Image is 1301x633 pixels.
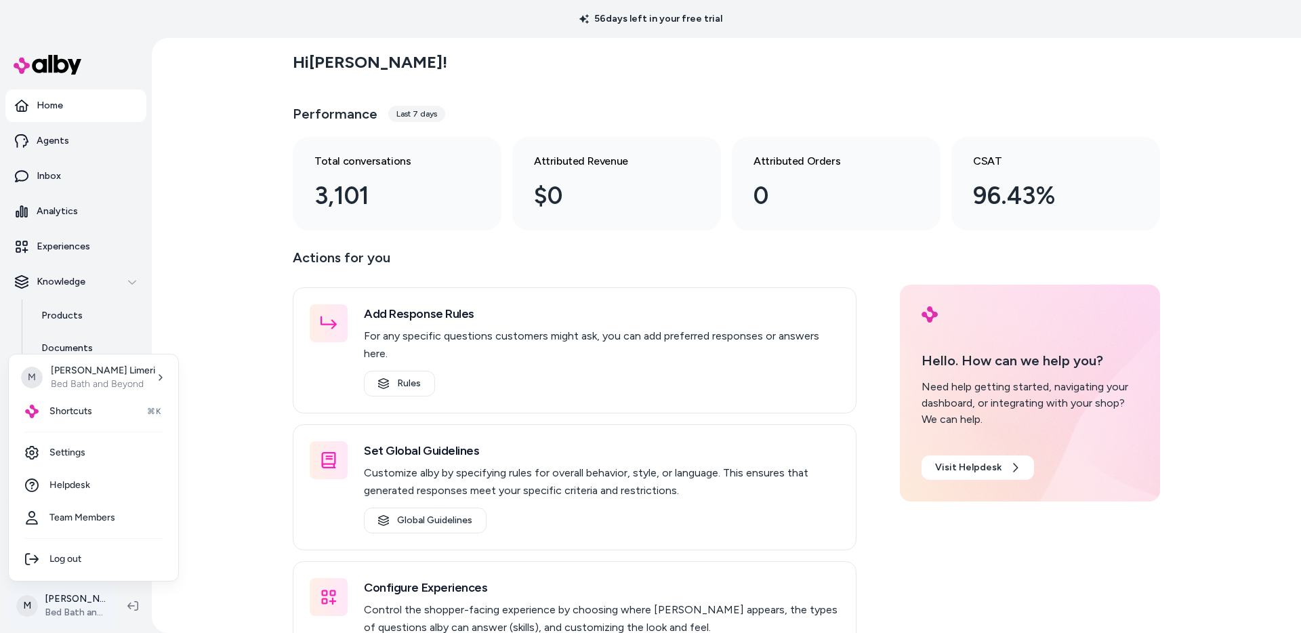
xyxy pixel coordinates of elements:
[14,436,173,469] a: Settings
[147,406,162,417] span: ⌘K
[49,478,90,492] span: Helpdesk
[51,377,155,391] p: Bed Bath and Beyond
[14,502,173,534] a: Team Members
[14,543,173,575] div: Log out
[25,405,39,418] img: alby Logo
[51,364,155,377] p: [PERSON_NAME] Limeri
[49,405,92,418] span: Shortcuts
[21,367,43,388] span: M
